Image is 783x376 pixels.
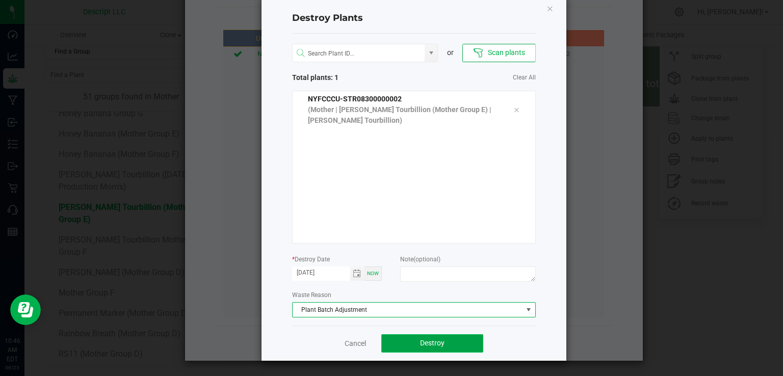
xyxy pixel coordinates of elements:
[350,266,365,281] span: Toggle calendar
[506,103,527,116] div: Remove tag
[546,2,554,14] button: Close
[292,290,331,300] label: Waste Reason
[292,12,536,25] h4: Destroy Plants
[345,338,366,348] a: Cancel
[513,73,536,82] a: Clear All
[292,255,330,264] label: Destroy Date
[308,95,402,103] span: NYFCCCU-STR08300000002
[293,44,425,63] input: NO DATA FOUND
[292,266,350,279] input: Date
[293,303,523,317] span: Plant Batch Adjustment
[438,47,462,58] div: or
[367,271,379,276] span: Now
[308,104,499,126] p: (Mother | [PERSON_NAME] Tourbillion (Mother Group E) | [PERSON_NAME] Tourbillion)
[420,339,445,347] span: Destroy
[381,334,483,353] button: Destroy
[400,255,440,264] label: Note
[292,72,414,83] span: Total plants: 1
[413,256,440,263] span: (optional)
[10,294,41,325] iframe: Resource center
[462,44,535,62] button: Scan plants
